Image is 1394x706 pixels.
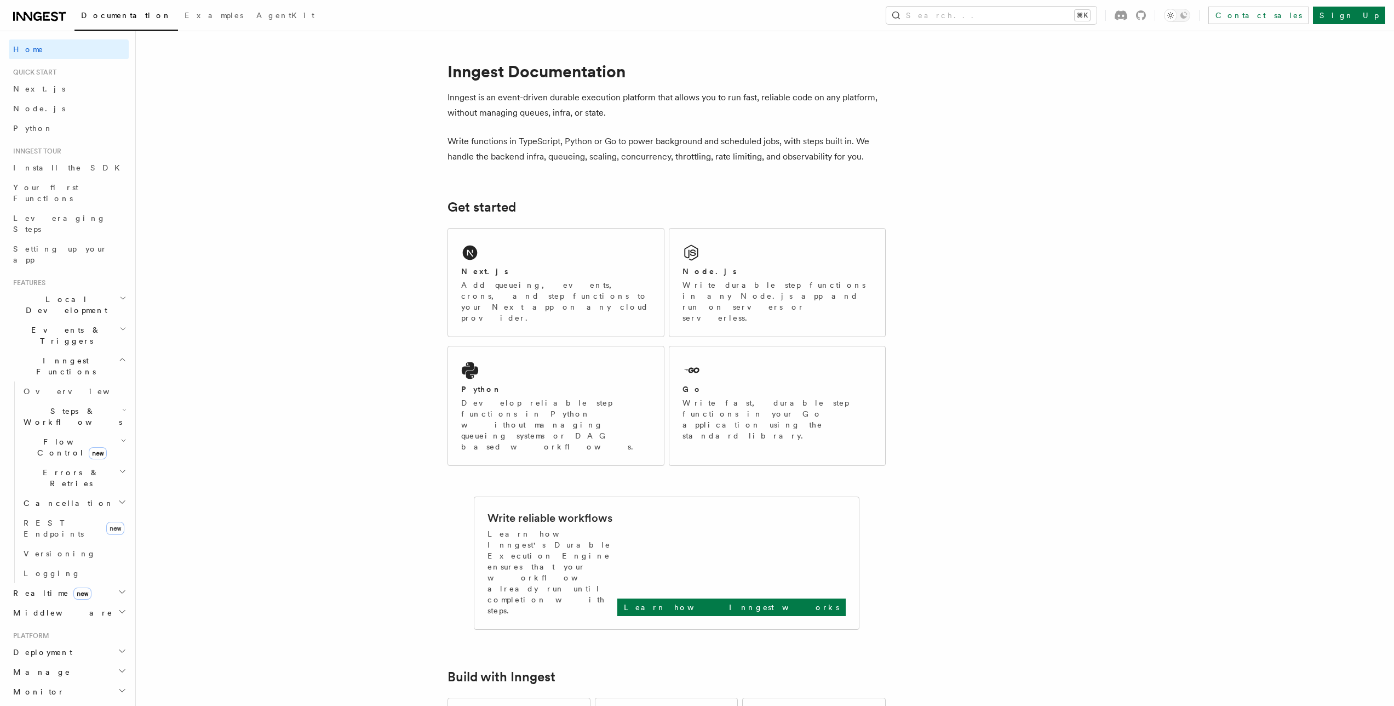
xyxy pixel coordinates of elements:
[19,432,129,463] button: Flow Controlnew
[9,39,129,59] a: Home
[1075,10,1090,21] kbd: ⌘K
[1313,7,1385,24] a: Sign Up
[461,397,651,452] p: Develop reliable step functions in Python without managing queueing systems or DAG based workflows.
[13,124,53,133] span: Python
[461,266,508,277] h2: Next.js
[89,447,107,459] span: new
[19,406,122,428] span: Steps & Workflows
[13,214,106,234] span: Leveraging Steps
[669,346,886,466] a: GoWrite fast, durable step functions in your Go application using the standard library.
[682,384,702,395] h2: Go
[9,607,113,618] span: Middleware
[448,346,664,466] a: PythonDevelop reliable step functions in Python without managing queueing systems or DAG based wo...
[13,84,65,93] span: Next.js
[9,647,72,658] span: Deployment
[448,134,886,164] p: Write functions in TypeScript, Python or Go to power background and scheduled jobs, with steps bu...
[24,387,136,396] span: Overview
[19,493,129,513] button: Cancellation
[9,294,119,316] span: Local Development
[669,228,886,337] a: Node.jsWrite durable step functions in any Node.js app and run on servers or serverless.
[9,79,129,99] a: Next.js
[617,599,846,616] a: Learn how Inngest works
[9,355,118,377] span: Inngest Functions
[1208,7,1309,24] a: Contact sales
[9,682,129,702] button: Monitor
[13,104,65,113] span: Node.js
[106,522,124,535] span: new
[9,351,129,382] button: Inngest Functions
[487,510,612,526] h2: Write reliable workflows
[9,631,49,640] span: Platform
[9,324,119,346] span: Events & Triggers
[448,669,555,685] a: Build with Inngest
[19,563,129,583] a: Logging
[13,163,127,172] span: Install the SDK
[9,686,65,697] span: Monitor
[19,463,129,493] button: Errors & Retries
[73,588,91,600] span: new
[9,667,71,677] span: Manage
[9,68,56,77] span: Quick start
[886,7,1097,24] button: Search...⌘K
[448,61,886,81] h1: Inngest Documentation
[256,11,314,20] span: AgentKit
[9,382,129,583] div: Inngest Functions
[178,3,250,30] a: Examples
[13,183,78,203] span: Your first Functions
[9,583,129,603] button: Realtimenew
[13,244,107,264] span: Setting up your app
[24,549,96,558] span: Versioning
[682,397,872,441] p: Write fast, durable step functions in your Go application using the standard library.
[9,289,129,320] button: Local Development
[9,239,129,270] a: Setting up your app
[250,3,321,30] a: AgentKit
[9,278,45,287] span: Features
[185,11,243,20] span: Examples
[682,266,737,277] h2: Node.js
[9,158,129,178] a: Install the SDK
[24,519,84,538] span: REST Endpoints
[9,642,129,662] button: Deployment
[448,228,664,337] a: Next.jsAdd queueing, events, crons, and step functions to your Next app on any cloud provider.
[9,320,129,351] button: Events & Triggers
[682,280,872,323] p: Write durable step functions in any Node.js app and run on servers or serverless.
[1164,9,1190,22] button: Toggle dark mode
[9,603,129,623] button: Middleware
[13,44,44,55] span: Home
[448,90,886,121] p: Inngest is an event-driven durable execution platform that allows you to run fast, reliable code ...
[9,147,61,156] span: Inngest tour
[19,467,119,489] span: Errors & Retries
[9,118,129,138] a: Python
[19,436,121,458] span: Flow Control
[19,498,114,509] span: Cancellation
[74,3,178,31] a: Documentation
[24,569,81,578] span: Logging
[9,178,129,208] a: Your first Functions
[19,382,129,401] a: Overview
[624,602,839,613] p: Learn how Inngest works
[9,208,129,239] a: Leveraging Steps
[81,11,171,20] span: Documentation
[9,662,129,682] button: Manage
[487,528,617,616] p: Learn how Inngest's Durable Execution Engine ensures that your workflow already run until complet...
[9,99,129,118] a: Node.js
[19,401,129,432] button: Steps & Workflows
[461,384,502,395] h2: Python
[19,513,129,544] a: REST Endpointsnew
[448,200,516,215] a: Get started
[461,280,651,323] p: Add queueing, events, crons, and step functions to your Next app on any cloud provider.
[9,588,91,599] span: Realtime
[19,544,129,563] a: Versioning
